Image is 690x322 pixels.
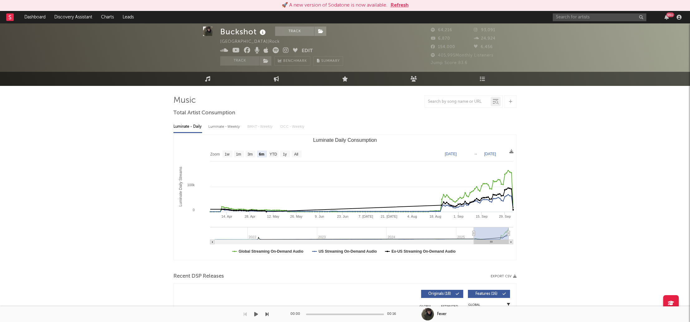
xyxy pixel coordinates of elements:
[431,45,455,49] span: 154,000
[315,215,324,218] text: 9. Jun
[437,311,447,317] div: Fever
[321,59,340,63] span: Summary
[97,11,118,23] a: Charts
[221,215,232,218] text: 14. Apr
[247,152,253,156] text: 3m
[208,121,241,132] div: Luminate - Weekly
[474,45,493,49] span: 6,456
[220,56,259,66] button: Track
[173,121,202,132] div: Luminate - Daily
[290,215,303,218] text: 26. May
[173,273,224,280] span: Recent DSP Releases
[275,56,310,66] a: Benchmark
[193,208,195,212] text: 0
[431,37,450,41] span: 6,870
[425,292,454,296] span: Originals ( 18 )
[387,310,400,318] div: 00:16
[499,215,511,218] text: 29. Sep
[474,152,478,156] text: →
[430,215,441,218] text: 18. Aug
[259,152,264,156] text: 6m
[220,38,287,46] div: [GEOGRAPHIC_DATA] | Rock
[491,275,517,278] button: Export CSV
[381,215,397,218] text: 21. [DATE]
[454,215,464,218] text: 1. Sep
[313,56,343,66] button: Summary
[187,183,195,187] text: 100k
[282,2,387,9] div: 🚀 A new version of Sodatone is now available.
[239,249,304,254] text: Global Streaming On-Demand Audio
[178,167,183,206] text: Luminate Daily Streams
[474,28,495,32] span: 93,091
[283,57,307,65] span: Benchmark
[425,99,491,104] input: Search by song name or URL
[445,152,457,156] text: [DATE]
[391,2,409,9] button: Refresh
[476,215,488,218] text: 15. Sep
[358,215,373,218] text: 7. [DATE]
[431,61,468,65] span: Jump Score: 83.6
[472,292,501,296] span: Features ( 16 )
[431,53,493,57] span: 405,995 Monthly Listeners
[290,310,303,318] div: 00:00
[50,11,97,23] a: Discovery Assistant
[391,249,456,254] text: Ex-US Streaming On-Demand Audio
[313,137,377,143] text: Luminate Daily Consumption
[474,37,496,41] span: 24,924
[173,109,235,117] span: Total Artist Consumption
[20,11,50,23] a: Dashboard
[118,11,138,23] a: Leads
[294,152,298,156] text: All
[267,215,279,218] text: 12. May
[210,152,220,156] text: Zoom
[225,152,230,156] text: 1w
[236,152,241,156] text: 1m
[283,152,287,156] text: 1y
[664,15,669,20] button: 99+
[441,305,458,320] span: Estimated % Playlist Streams Last Day
[421,290,463,298] button: Originals(18)
[220,27,267,37] div: Buckshot
[337,215,348,218] text: 23. Jun
[270,152,277,156] text: YTD
[318,249,377,254] text: US Streaming On-Demand Audio
[553,13,646,21] input: Search for artists
[468,290,510,298] button: Features(16)
[417,305,434,320] span: Global Rolling 7D Audio Streams
[484,152,496,156] text: [DATE]
[174,135,516,260] svg: Luminate Daily Consumption
[666,12,674,17] div: 99 +
[407,215,417,218] text: 4. Aug
[275,27,314,36] button: Track
[431,28,452,32] span: 64,216
[302,47,313,55] button: Edit
[465,303,483,321] div: Global Streaming Trend (Last 60D)
[245,215,255,218] text: 28. Apr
